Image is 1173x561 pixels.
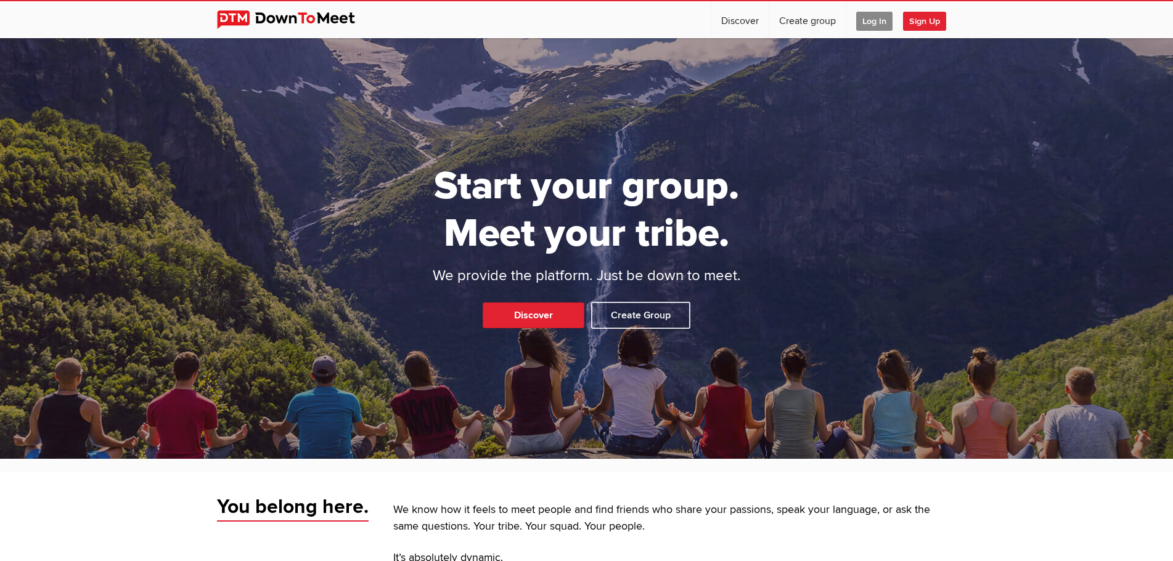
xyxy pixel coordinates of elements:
[903,12,946,31] span: Sign Up
[483,302,584,328] a: Discover
[903,1,956,38] a: Sign Up
[217,494,369,522] span: You belong here.
[217,10,374,29] img: DownToMeet
[856,12,893,31] span: Log In
[769,1,846,38] a: Create group
[711,1,769,38] a: Discover
[386,163,787,257] h1: Start your group. Meet your tribe.
[591,302,690,329] a: Create Group
[846,1,902,38] a: Log In
[393,502,957,535] p: We know how it feels to meet people and find friends who share your passions, speak your language...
